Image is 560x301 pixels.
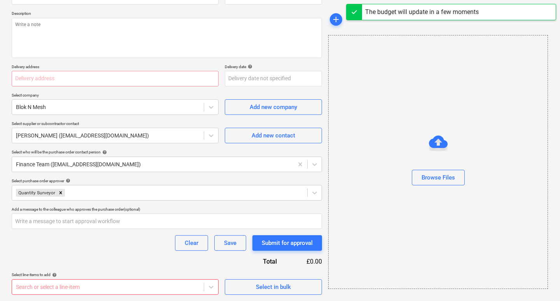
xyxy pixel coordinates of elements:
button: Save [214,235,246,251]
div: Remove Quantity Surveyor [56,189,65,197]
div: Select line-items to add [12,272,219,277]
input: Write a message to start approval workflow [12,213,322,229]
div: Add new company [250,102,297,112]
div: Save [224,238,236,248]
button: Submit for approval [252,235,322,251]
div: Select purchase order approver [12,178,322,183]
p: Select supplier or subcontractor contact [12,121,219,128]
div: Delivery date [225,64,322,69]
p: Delivery address [12,64,219,71]
button: Add new contact [225,128,322,143]
input: Delivery date not specified [225,71,322,86]
button: Select in bulk [225,279,322,295]
span: help [51,273,57,277]
p: Select company [12,93,219,99]
button: Clear [175,235,208,251]
div: Quantity Surveyor [16,189,56,197]
span: help [64,178,70,183]
span: help [101,150,107,155]
div: Add a message to the colleague who approves the purchase order (optional) [12,207,322,212]
div: Submit for approval [262,238,313,248]
span: add [331,15,341,24]
div: Total [221,257,289,266]
div: Add new contact [252,130,295,141]
div: Browse Files [328,35,548,289]
button: Add new company [225,99,322,115]
input: Delivery address [12,71,219,86]
span: help [246,64,252,69]
div: Select in bulk [256,282,291,292]
iframe: Chat Widget [521,264,560,301]
div: Browse Files [422,173,455,183]
div: Select who will be the purchase order contact person [12,150,322,155]
div: Clear [185,238,198,248]
div: The budget will update in a few moments [365,7,479,17]
p: Description [12,11,322,18]
div: £0.00 [289,257,322,266]
button: Browse Files [412,170,465,185]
